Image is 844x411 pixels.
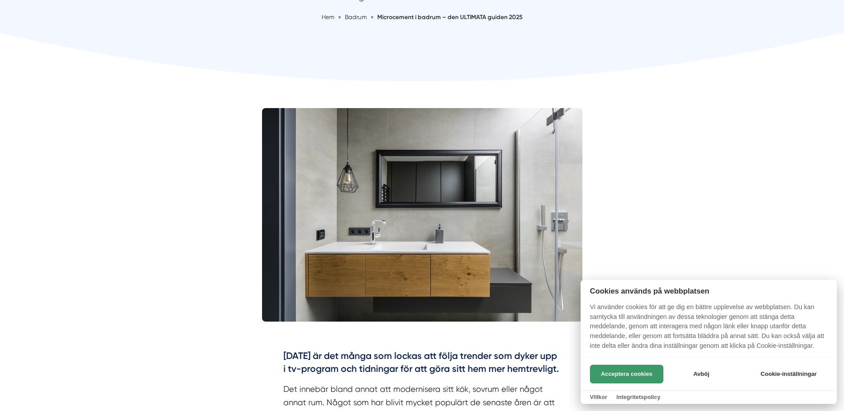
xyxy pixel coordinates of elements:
p: Vi använder cookies för att ge dig en bättre upplevelse av webbplatsen. Du kan samtycka till anvä... [581,302,837,357]
h2: Cookies används på webbplatsen [581,287,837,295]
a: Villkor [590,394,607,400]
a: Integritetspolicy [616,394,660,400]
button: Acceptera cookies [590,365,663,383]
button: Cookie-inställningar [750,365,828,383]
button: Avböj [666,365,737,383]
